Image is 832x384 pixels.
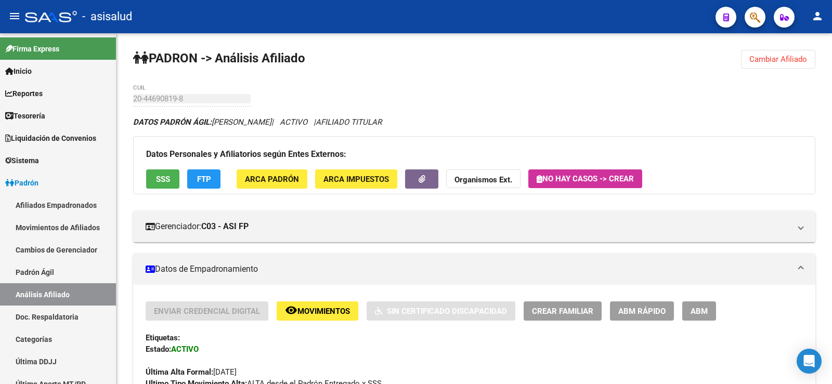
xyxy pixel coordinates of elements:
strong: Última Alta Formal: [146,367,213,377]
span: Enviar Credencial Digital [154,307,260,316]
mat-icon: menu [8,10,21,22]
span: Inicio [5,65,32,77]
span: Sistema [5,155,39,166]
span: Liquidación de Convenios [5,133,96,144]
mat-icon: remove_red_eye [285,304,297,316]
span: Tesorería [5,110,45,122]
strong: Estado: [146,345,171,354]
strong: PADRON -> Análisis Afiliado [133,51,305,65]
span: - asisalud [82,5,132,28]
span: [PERSON_NAME] [133,117,271,127]
span: Crear Familiar [532,307,593,316]
div: Open Intercom Messenger [797,349,822,374]
button: Movimientos [277,301,358,321]
button: Sin Certificado Discapacidad [367,301,515,321]
strong: DATOS PADRÓN ÁGIL: [133,117,212,127]
span: Reportes [5,88,43,99]
button: ARCA Impuestos [315,169,397,189]
span: Sin Certificado Discapacidad [387,307,507,316]
span: [DATE] [146,367,237,377]
span: Padrón [5,177,38,189]
span: No hay casos -> Crear [537,174,634,183]
button: ABM [682,301,716,321]
span: Cambiar Afiliado [749,55,807,64]
button: ARCA Padrón [237,169,307,189]
mat-icon: person [811,10,824,22]
i: | ACTIVO | [133,117,382,127]
button: No hay casos -> Crear [528,169,642,188]
mat-expansion-panel-header: Gerenciador:C03 - ASI FP [133,211,815,242]
span: ABM Rápido [618,307,666,316]
span: Movimientos [297,307,350,316]
h3: Datos Personales y Afiliatorios según Entes Externos: [146,147,802,162]
span: ARCA Impuestos [323,175,389,184]
button: Crear Familiar [524,301,602,321]
button: Enviar Credencial Digital [146,301,268,321]
span: AFILIADO TITULAR [316,117,382,127]
strong: ACTIVO [171,345,199,354]
mat-panel-title: Gerenciador: [146,221,790,232]
button: FTP [187,169,220,189]
button: SSS [146,169,179,189]
strong: Organismos Ext. [454,175,512,184]
mat-panel-title: Datos de Empadronamiento [146,263,790,275]
span: ARCA Padrón [245,175,299,184]
span: ABM [691,307,708,316]
button: ABM Rápido [610,301,674,321]
span: FTP [197,175,211,184]
button: Cambiar Afiliado [741,50,815,69]
strong: C03 - ASI FP [201,221,249,232]
span: SSS [156,175,170,184]
mat-expansion-panel-header: Datos de Empadronamiento [133,254,815,285]
button: Organismos Ext. [446,169,521,189]
strong: Etiquetas: [146,333,180,342]
span: Firma Express [5,43,59,55]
